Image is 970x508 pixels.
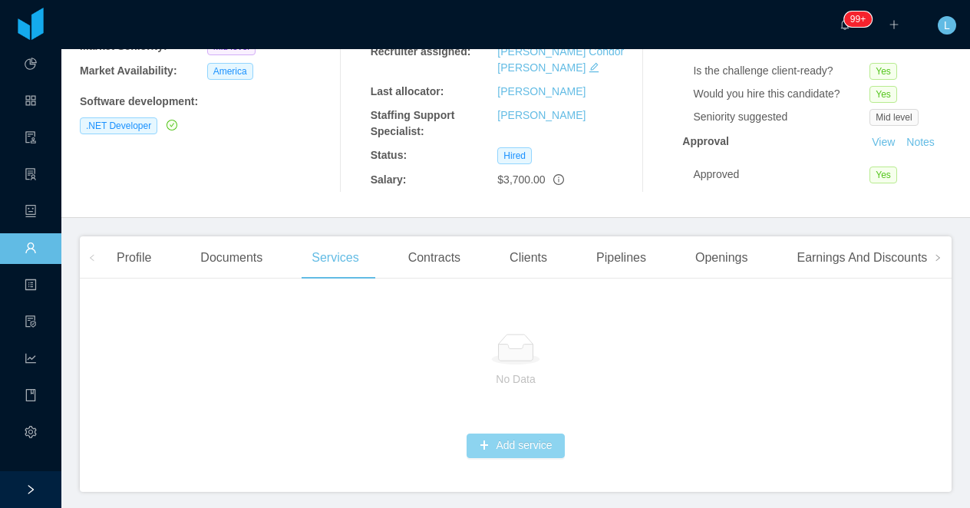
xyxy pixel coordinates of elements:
[104,236,163,279] div: Profile
[497,173,545,186] span: $3,700.00
[25,345,37,376] i: icon: line-chart
[25,86,37,118] a: icon: appstore
[88,254,96,262] i: icon: left
[784,236,939,279] div: Earnings And Discounts
[167,120,177,130] i: icon: check-circle
[869,109,918,126] span: Mid level
[869,63,897,80] span: Yes
[188,236,275,279] div: Documents
[80,117,157,134] span: .NET Developer
[299,236,371,279] div: Services
[844,12,872,27] sup: 579
[371,85,444,97] b: Last allocator:
[900,134,941,152] button: Notes
[25,270,37,302] a: icon: profile
[25,196,37,229] a: icon: robot
[553,174,564,185] span: info-circle
[497,109,586,121] a: [PERSON_NAME]
[25,308,37,339] i: icon: file-protect
[944,16,950,35] span: L
[889,19,899,30] i: icon: plus
[693,86,869,102] div: Would you hire this candidate?
[497,236,559,279] div: Clients
[934,254,942,262] i: icon: right
[467,434,564,458] button: icon: plusAdd service
[207,63,253,80] span: America
[80,95,198,107] b: Software development :
[25,161,37,192] i: icon: solution
[497,85,586,97] a: [PERSON_NAME]
[371,149,407,161] b: Status:
[693,167,869,183] div: Approved
[866,136,900,148] a: View
[683,236,760,279] div: Openings
[25,382,37,413] i: icon: book
[25,123,37,155] a: icon: audit
[497,147,532,164] span: Hired
[25,419,37,450] i: icon: setting
[25,233,37,266] a: icon: user
[869,167,897,183] span: Yes
[117,371,915,388] p: No Data
[80,64,177,77] b: Market Availability:
[840,19,850,30] i: icon: bell
[371,173,407,186] b: Salary:
[371,109,455,137] b: Staffing Support Specialist:
[584,236,658,279] div: Pipelines
[693,109,869,125] div: Seniority suggested
[589,62,599,73] i: icon: edit
[693,63,869,79] div: Is the challenge client-ready?
[869,86,897,103] span: Yes
[25,49,37,81] a: icon: pie-chart
[682,135,729,147] strong: Approval
[396,236,473,279] div: Contracts
[371,45,471,58] b: Recruiter assigned:
[163,119,177,131] a: icon: check-circle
